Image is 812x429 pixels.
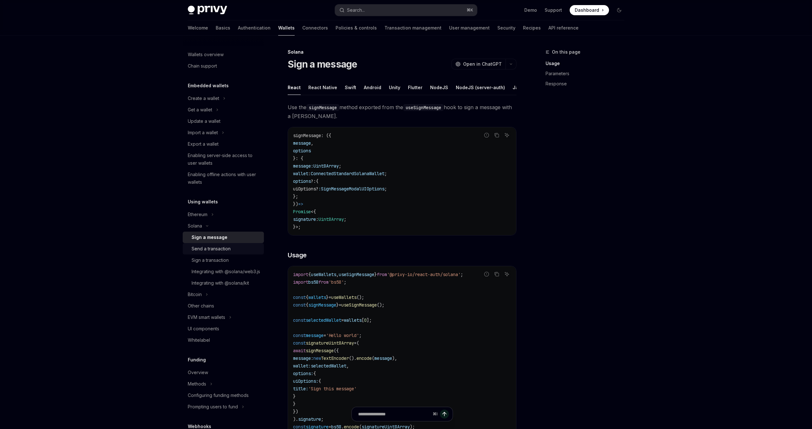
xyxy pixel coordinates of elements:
[188,198,218,206] h5: Using wallets
[341,317,344,323] span: =
[367,317,372,323] span: ];
[308,171,311,176] span: :
[614,5,624,15] button: Toggle dark mode
[329,294,331,300] span: =
[298,201,303,207] span: =>
[311,272,336,277] span: useWallets
[570,5,609,15] a: Dashboard
[293,209,311,214] span: Promise
[318,378,321,384] span: {
[188,51,224,58] div: Wallets overview
[188,129,218,136] div: Import a wallet
[344,279,346,285] span: ;
[354,340,357,346] span: =
[318,186,321,192] span: :
[293,272,308,277] span: import
[357,294,364,300] span: ();
[341,302,377,308] span: useSignMessage
[318,216,344,222] span: Uint8Array
[188,140,219,148] div: Export a wallet
[313,163,339,169] span: Uint8Array
[329,279,344,285] span: 'bs58'
[188,325,219,333] div: UI components
[288,80,301,95] div: React
[188,171,260,186] div: Enabling offline actions with user wallets
[548,20,579,36] a: API reference
[293,378,318,384] span: uiOptions:
[372,355,374,361] span: (
[467,8,473,13] span: ⌘ K
[293,355,313,361] span: message:
[374,272,377,277] span: }
[183,254,264,266] a: Sign a transaction
[293,133,321,138] span: signMessage
[188,211,207,218] div: Ethereum
[374,355,392,361] span: message
[324,333,326,338] span: =
[183,323,264,334] a: UI components
[188,62,217,70] div: Chain support
[546,58,629,69] a: Usage
[339,302,341,308] span: =
[546,79,629,89] a: Response
[188,6,227,15] img: dark logo
[293,186,318,192] span: uiOptions?
[482,270,491,278] button: Report incorrect code
[238,20,271,36] a: Authentication
[497,20,515,36] a: Security
[288,49,516,55] div: Solana
[326,333,359,338] span: 'Hello world'
[345,80,356,95] div: Swift
[384,186,387,192] span: ;
[188,302,214,310] div: Other chains
[183,401,264,412] button: Toggle Prompting users to fund section
[183,300,264,312] a: Other chains
[339,163,341,169] span: ;
[308,279,318,285] span: bs58
[463,61,502,67] span: Open in ChatGPT
[359,333,362,338] span: ;
[449,20,490,36] a: User management
[183,60,264,72] a: Chain support
[293,348,306,353] span: await
[403,104,444,111] code: useSignMessage
[293,163,313,169] span: message:
[392,355,397,361] span: ),
[523,20,541,36] a: Recipes
[293,178,311,184] span: options
[293,302,306,308] span: const
[293,155,303,161] span: }: {
[293,401,296,407] span: }
[192,245,231,253] div: Send a transaction
[461,272,463,277] span: ;
[192,234,227,241] div: Sign a message
[408,80,422,95] div: Flutter
[306,348,334,353] span: signMessage
[364,317,367,323] span: 0
[344,216,346,222] span: ;
[306,294,308,300] span: {
[293,333,306,338] span: const
[188,392,249,399] div: Configuring funding methods
[334,348,339,353] span: ({
[308,80,337,95] div: React Native
[335,4,477,16] button: Open search
[387,272,461,277] span: '@privy-io/react-auth/solana'
[313,371,316,376] span: {
[188,336,210,344] div: Whitelabel
[552,48,580,56] span: On this page
[357,340,359,346] span: (
[293,386,308,392] span: title:
[546,69,629,79] a: Parameters
[188,152,260,167] div: Enabling server-side access to user wallets
[321,186,384,192] span: SignMessageModalUIOptions
[306,340,354,346] span: signatureUint8Array
[183,169,264,188] a: Enabling offline actions with user wallets
[545,7,562,13] a: Support
[306,104,339,111] code: signMessage
[493,270,501,278] button: Copy the contents from the code block
[493,131,501,139] button: Copy the contents from the code block
[308,302,336,308] span: signMessage
[313,355,321,361] span: new
[183,243,264,254] a: Send a transaction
